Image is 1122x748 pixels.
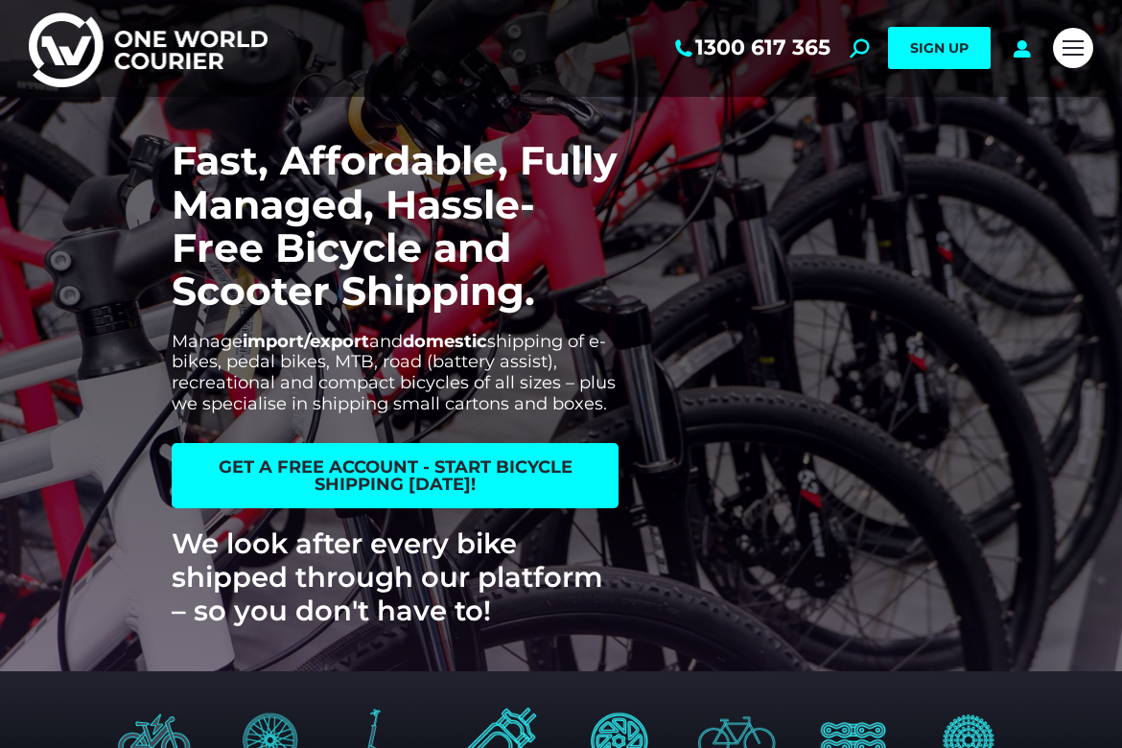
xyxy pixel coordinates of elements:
strong: domestic [403,331,487,352]
img: One World Courier [29,10,268,87]
h1: Fast, Affordable, Fully Managed, Hassle-Free Bicycle and Scooter Shipping. [172,139,619,312]
a: 1300 617 365 [671,35,830,60]
p: Manage and shipping of e-bikes, pedal bikes, MTB, road (battery assist), recreational and compact... [172,332,619,414]
strong: import/export [243,331,369,352]
a: get a free account - start bicycle shipping [DATE]! [172,443,619,508]
span: SIGN UP [910,39,969,57]
a: Mobile menu icon [1053,28,1093,68]
a: SIGN UP [888,27,991,69]
h2: We look after every bike shipped through our platform – so you don't have to! [172,527,619,627]
span: get a free account - start bicycle shipping [DATE]! [195,458,596,493]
